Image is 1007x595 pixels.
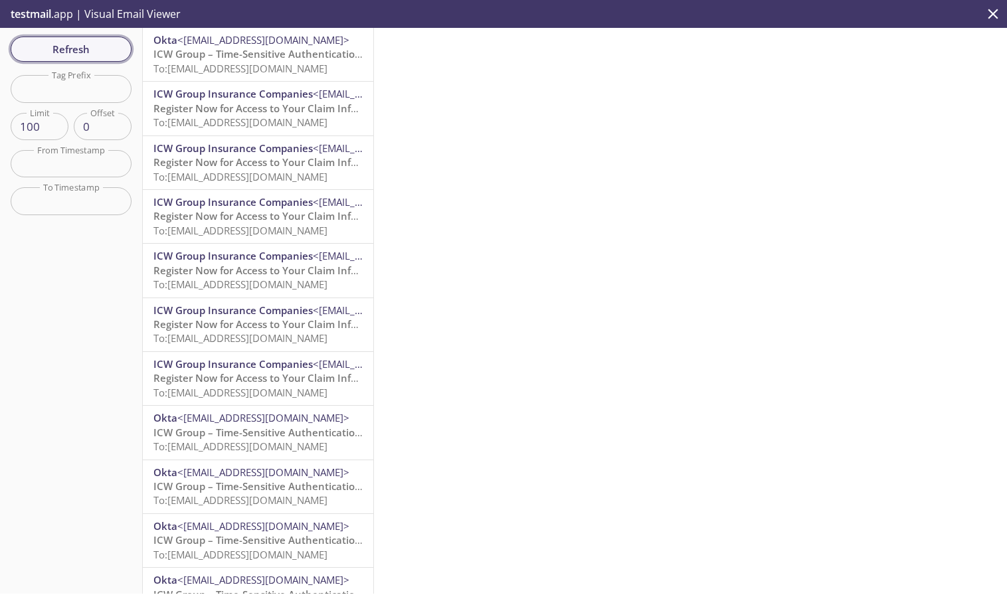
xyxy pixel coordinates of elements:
[313,87,485,100] span: <[EMAIL_ADDRESS][DOMAIN_NAME]>
[153,519,177,533] span: Okta
[153,548,327,561] span: To: [EMAIL_ADDRESS][DOMAIN_NAME]
[153,426,389,439] span: ICW Group – Time-Sensitive Authentication Code
[143,190,373,243] div: ICW Group Insurance Companies<[EMAIL_ADDRESS][DOMAIN_NAME]>Register Now for Access to Your Claim ...
[153,62,327,75] span: To: [EMAIL_ADDRESS][DOMAIN_NAME]
[313,303,485,317] span: <[EMAIL_ADDRESS][DOMAIN_NAME]>
[143,406,373,459] div: Okta<[EMAIL_ADDRESS][DOMAIN_NAME]>ICW Group – Time-Sensitive Authentication CodeTo:[EMAIL_ADDRESS...
[153,47,389,60] span: ICW Group – Time-Sensitive Authentication Code
[153,102,395,115] span: Register Now for Access to Your Claim Information
[177,411,349,424] span: <[EMAIL_ADDRESS][DOMAIN_NAME]>
[153,331,327,345] span: To: [EMAIL_ADDRESS][DOMAIN_NAME]
[177,573,349,586] span: <[EMAIL_ADDRESS][DOMAIN_NAME]>
[153,87,313,100] span: ICW Group Insurance Companies
[153,116,327,129] span: To: [EMAIL_ADDRESS][DOMAIN_NAME]
[153,209,395,222] span: Register Now for Access to Your Claim Information
[143,460,373,513] div: Okta<[EMAIL_ADDRESS][DOMAIN_NAME]>ICW Group – Time-Sensitive Authentication CodeTo:[EMAIL_ADDRESS...
[153,371,395,384] span: Register Now for Access to Your Claim Information
[313,141,485,155] span: <[EMAIL_ADDRESS][DOMAIN_NAME]>
[313,357,485,371] span: <[EMAIL_ADDRESS][DOMAIN_NAME]>
[143,28,373,81] div: Okta<[EMAIL_ADDRESS][DOMAIN_NAME]>ICW Group – Time-Sensitive Authentication CodeTo:[EMAIL_ADDRESS...
[177,519,349,533] span: <[EMAIL_ADDRESS][DOMAIN_NAME]>
[153,440,327,453] span: To: [EMAIL_ADDRESS][DOMAIN_NAME]
[11,37,132,62] button: Refresh
[153,33,177,46] span: Okta
[153,195,313,209] span: ICW Group Insurance Companies
[153,493,327,507] span: To: [EMAIL_ADDRESS][DOMAIN_NAME]
[11,7,51,21] span: testmail
[153,249,313,262] span: ICW Group Insurance Companies
[153,386,327,399] span: To: [EMAIL_ADDRESS][DOMAIN_NAME]
[21,41,121,58] span: Refresh
[153,317,395,331] span: Register Now for Access to Your Claim Information
[143,244,373,297] div: ICW Group Insurance Companies<[EMAIL_ADDRESS][DOMAIN_NAME]>Register Now for Access to Your Claim ...
[153,155,395,169] span: Register Now for Access to Your Claim Information
[153,573,177,586] span: Okta
[143,352,373,405] div: ICW Group Insurance Companies<[EMAIL_ADDRESS][DOMAIN_NAME]>Register Now for Access to Your Claim ...
[143,136,373,189] div: ICW Group Insurance Companies<[EMAIL_ADDRESS][DOMAIN_NAME]>Register Now for Access to Your Claim ...
[177,33,349,46] span: <[EMAIL_ADDRESS][DOMAIN_NAME]>
[143,298,373,351] div: ICW Group Insurance Companies<[EMAIL_ADDRESS][DOMAIN_NAME]>Register Now for Access to Your Claim ...
[153,141,313,155] span: ICW Group Insurance Companies
[153,278,327,291] span: To: [EMAIL_ADDRESS][DOMAIN_NAME]
[153,466,177,479] span: Okta
[153,170,327,183] span: To: [EMAIL_ADDRESS][DOMAIN_NAME]
[153,357,313,371] span: ICW Group Insurance Companies
[143,82,373,135] div: ICW Group Insurance Companies<[EMAIL_ADDRESS][DOMAIN_NAME]>Register Now for Access to Your Claim ...
[153,533,389,547] span: ICW Group – Time-Sensitive Authentication Code
[313,249,485,262] span: <[EMAIL_ADDRESS][DOMAIN_NAME]>
[313,195,485,209] span: <[EMAIL_ADDRESS][DOMAIN_NAME]>
[153,224,327,237] span: To: [EMAIL_ADDRESS][DOMAIN_NAME]
[153,411,177,424] span: Okta
[153,479,389,493] span: ICW Group – Time-Sensitive Authentication Code
[153,303,313,317] span: ICW Group Insurance Companies
[143,514,373,567] div: Okta<[EMAIL_ADDRESS][DOMAIN_NAME]>ICW Group – Time-Sensitive Authentication CodeTo:[EMAIL_ADDRESS...
[177,466,349,479] span: <[EMAIL_ADDRESS][DOMAIN_NAME]>
[153,264,395,277] span: Register Now for Access to Your Claim Information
